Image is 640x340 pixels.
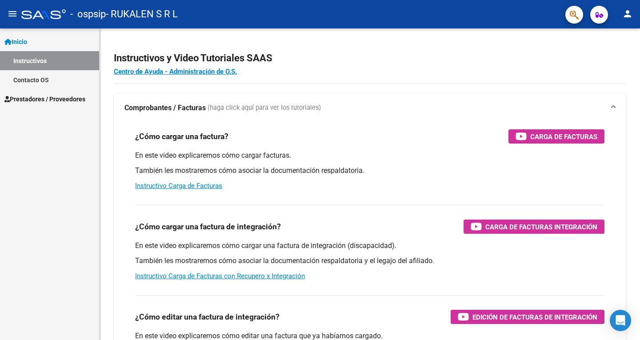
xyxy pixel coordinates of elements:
[472,312,597,323] span: Edición de Facturas de integración
[135,151,604,160] p: En este video explicaremos cómo cargar facturas.
[610,310,631,331] div: Open Intercom Messenger
[124,103,206,113] strong: Comprobantes / Facturas
[464,220,604,234] button: Carga de Facturas Integración
[622,8,633,19] mat-icon: person
[7,8,18,19] mat-icon: menu
[70,4,106,24] span: - ospsip
[135,272,305,280] a: Instructivo Carga de Facturas con Recupero x Integración
[114,94,626,122] mat-expansion-panel-header: Comprobantes / Facturas (haga click aquí para ver los tutoriales)
[508,129,604,144] button: Carga de Facturas
[135,256,604,266] p: También les mostraremos cómo asociar la documentación respaldatoria y el legajo del afiliado.
[4,94,85,104] span: Prestadores / Proveedores
[135,220,281,233] h3: ¿Cómo cargar una factura de integración?
[530,131,597,142] span: Carga de Facturas
[485,221,597,232] span: Carga de Facturas Integración
[135,241,604,251] p: En este video explicaremos cómo cargar una factura de integración (discapacidad).
[4,37,27,47] span: Inicio
[114,50,626,67] h2: Instructivos y Video Tutoriales SAAS
[106,4,178,24] span: - RUKALEN S R L
[114,68,237,76] a: Centro de Ayuda - Administración de O.S.
[208,103,321,113] span: (haga click aquí para ver los tutoriales)
[135,166,604,176] p: También les mostraremos cómo asociar la documentación respaldatoria.
[135,182,222,190] a: Instructivo Carga de Facturas
[135,130,228,143] h3: ¿Cómo cargar una factura?
[451,310,604,324] button: Edición de Facturas de integración
[135,311,280,323] h3: ¿Cómo editar una factura de integración?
